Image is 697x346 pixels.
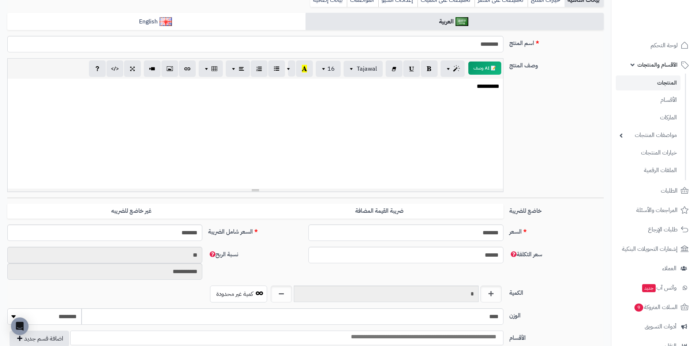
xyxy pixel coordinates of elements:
span: نسبة الربح [208,250,238,259]
span: 16 [327,64,335,73]
a: أدوات التسويق [616,318,693,335]
a: المنتجات [616,75,681,90]
a: العربية [306,13,604,31]
label: اسم المنتج [506,36,607,48]
label: غير خاضع للضريبه [7,204,255,219]
img: العربية [456,17,468,26]
span: العملاء [662,263,677,274]
a: الماركات [616,110,681,126]
span: سعر التكلفة [509,250,542,259]
a: English [7,13,306,31]
img: logo-2.png [647,19,690,35]
label: السعر شامل الضريبة [205,224,306,236]
a: الملفات الرقمية [616,163,681,178]
span: جديد [642,284,656,292]
button: Tajawal [344,61,383,77]
span: أدوات التسويق [645,321,677,332]
span: إشعارات التحويلات البنكية [622,244,678,254]
span: Tajawal [357,64,377,73]
a: الأقسام [616,92,681,108]
span: المراجعات والأسئلة [636,205,678,215]
a: المراجعات والأسئلة [616,201,693,219]
a: السلات المتروكة9 [616,298,693,316]
span: السلات المتروكة [634,302,678,312]
button: 16 [316,61,341,77]
label: الكمية [506,286,607,297]
label: السعر [506,224,607,236]
img: English [160,17,172,26]
label: ضريبة القيمة المضافة [255,204,503,219]
a: خيارات المنتجات [616,145,681,161]
a: مواصفات المنتجات [616,127,681,143]
span: الطلبات [661,186,678,196]
span: لوحة التحكم [651,40,678,51]
span: وآتس آب [641,283,677,293]
span: 9 [634,304,643,312]
label: وصف المنتج [506,58,607,70]
div: Open Intercom Messenger [11,317,29,335]
label: الأقسام [506,331,607,342]
a: الطلبات [616,182,693,200]
span: طلبات الإرجاع [648,224,678,235]
a: وآتس آبجديد [616,279,693,297]
a: طلبات الإرجاع [616,221,693,238]
a: إشعارات التحويلات البنكية [616,240,693,258]
label: خاضع للضريبة [506,204,607,215]
button: 📝 AI وصف [468,62,501,75]
a: لوحة التحكم [616,37,693,54]
span: الأقسام والمنتجات [637,60,678,70]
label: الوزن [506,308,607,320]
a: العملاء [616,260,693,277]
